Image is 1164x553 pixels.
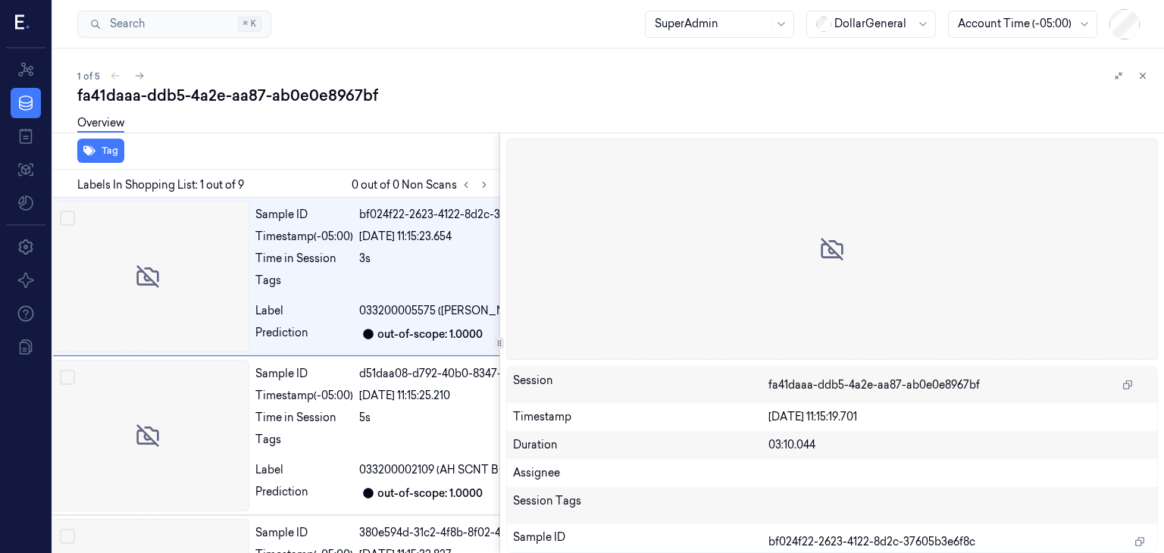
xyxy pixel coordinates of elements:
div: Prediction [255,484,353,502]
div: Sample ID [255,207,353,223]
div: Label [255,462,353,478]
button: Tag [77,139,124,163]
div: Duration [513,437,768,453]
div: Tags [255,432,353,456]
div: out-of-scope: 1.0000 [377,326,483,342]
div: [DATE] 11:15:19.701 [768,409,1151,425]
div: fa41daaa-ddb5-4a2e-aa87-ab0e0e8967bf [77,85,1152,106]
div: Time in Session [255,410,353,426]
div: Sample ID [255,525,353,541]
div: Timestamp (-05:00) [255,388,353,404]
a: Overview [77,115,124,133]
span: bf024f22-2623-4122-8d2c-37605b3e6f8c [768,534,975,550]
span: 033200005575 ([PERSON_NAME] BOOSTERS 15OZ) [359,303,626,319]
div: Prediction [255,325,353,343]
span: Search [104,16,145,32]
div: Time in Session [255,251,353,267]
div: Timestamp (-05:00) [255,229,353,245]
span: fa41daaa-ddb5-4a2e-aa87-ab0e0e8967bf [768,377,980,393]
button: Select row [60,529,75,544]
div: Sample ID [255,366,353,382]
div: Tags [255,273,353,297]
button: Select row [60,211,75,226]
button: Select row [60,370,75,385]
span: 0 out of 0 Non Scans [352,176,493,194]
div: 03:10.044 [768,437,1151,453]
span: 1 of 5 [77,70,100,83]
button: Search⌘K [77,11,271,38]
span: Labels In Shopping List: 1 out of 9 [77,177,244,193]
div: out-of-scope: 1.0000 [377,486,483,501]
div: Session Tags [513,493,768,517]
div: Label [255,303,353,319]
div: Timestamp [513,409,768,425]
div: Assignee [513,465,1151,481]
div: Session [513,373,768,397]
span: 033200002109 (AH SCNT BOOST MEADOW 15OZ) [359,462,618,478]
